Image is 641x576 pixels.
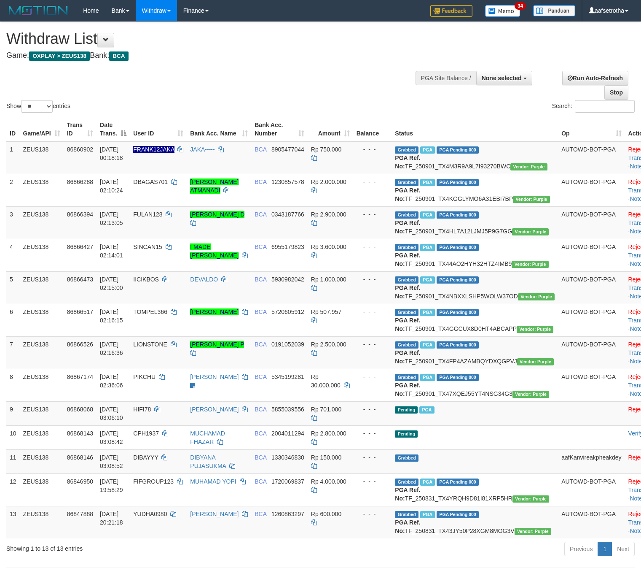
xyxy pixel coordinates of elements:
a: [PERSON_NAME] P [190,341,244,348]
img: Button%20Memo.svg [485,5,520,17]
span: Marked by aafpengsreynich [420,276,435,284]
div: - - - [357,275,389,284]
td: AUTOWD-BOT-PGA [558,506,625,538]
td: 6 [6,304,20,336]
span: Marked by aafpengsreynich [420,341,435,349]
span: PGA Pending [437,511,479,518]
span: BCA [255,373,266,380]
span: Marked by aafnoeunsreypich [420,511,435,518]
span: PGA Pending [437,179,479,186]
td: TF_250901_TX4GGCUX8D0HT4ABCAPP [392,304,558,336]
span: Grabbed [395,244,418,251]
td: AUTOWD-BOT-PGA [558,174,625,206]
select: Showentries [21,100,53,113]
div: PGA Site Balance / [416,71,476,85]
span: [DATE] 02:16:15 [100,308,123,324]
a: [PERSON_NAME] [190,406,239,413]
span: [DATE] 02:10:24 [100,178,123,194]
span: HIFI78 [133,406,151,413]
td: ZEUS138 [20,336,64,369]
span: Copy 8905477044 to clipboard [271,146,304,153]
span: Copy 1720069837 to clipboard [271,478,304,485]
td: ZEUS138 [20,425,64,449]
span: Nama rekening ada tanda titik/strip, harap diedit [133,146,174,153]
a: MUHAMAD YOPI [190,478,236,485]
div: - - - [357,178,389,186]
td: AUTOWD-BOT-PGA [558,239,625,271]
span: Grabbed [395,146,418,154]
td: ZEUS138 [20,449,64,473]
td: 7 [6,336,20,369]
td: AUTOWD-BOT-PGA [558,473,625,506]
span: Grabbed [395,454,418,462]
span: LIONSTONE [133,341,167,348]
span: Copy 5930982042 to clipboard [271,276,304,283]
span: [DATE] 03:08:42 [100,430,123,445]
span: Rp 2.000.000 [311,178,346,185]
td: TF_250901_TX4NBXXLSHP5WOLW37OD [392,271,558,304]
span: 34 [515,2,526,10]
span: Marked by aafmaleo [420,374,435,381]
span: 86866394 [67,211,93,218]
input: Search: [575,100,635,113]
span: 86867174 [67,373,93,380]
span: FIFGROUP123 [133,478,174,485]
span: [DATE] 19:58:29 [100,478,123,493]
th: Game/API: activate to sort column ascending [20,117,64,141]
b: PGA Ref. No: [395,252,420,267]
span: DBAGAS701 [133,178,168,185]
td: AUTOWD-BOT-PGA [558,336,625,369]
span: Pending [395,430,418,438]
span: BCA [255,511,266,517]
span: 86868146 [67,454,93,461]
b: PGA Ref. No: [395,317,420,332]
a: [PERSON_NAME] D [190,211,244,218]
div: - - - [357,373,389,381]
span: Rp 3.600.000 [311,243,346,250]
td: ZEUS138 [20,401,64,425]
td: TF_250901_TX4M3R9A9L7I93270BWC [392,141,558,174]
span: PGA Pending [437,276,479,284]
span: BCA [255,276,266,283]
span: Vendor URL: https://trx4.1velocity.biz [512,495,549,503]
span: Vendor URL: https://trx4.1velocity.biz [517,326,553,333]
span: Grabbed [395,309,418,316]
td: 9 [6,401,20,425]
div: - - - [357,510,389,518]
span: Rp 30.000.000 [311,373,341,389]
span: [DATE] 00:18:18 [100,146,123,161]
a: DIBYANA PUJASUKMA [190,454,226,469]
h4: Game: Bank: [6,51,419,60]
th: Bank Acc. Number: activate to sort column ascending [251,117,308,141]
span: Vendor URL: https://trx4.1velocity.biz [515,528,551,535]
span: 86860902 [67,146,93,153]
span: BCA [255,454,266,461]
span: BCA [255,430,266,437]
td: ZEUS138 [20,271,64,304]
span: Grabbed [395,341,418,349]
span: BCA [255,178,266,185]
th: Trans ID: activate to sort column ascending [64,117,97,141]
td: TF_250901_TX47XQEJ55YT4NSG34G3 [392,369,558,401]
span: [DATE] 02:16:36 [100,341,123,356]
span: Vendor URL: https://trx4.1velocity.biz [510,163,547,170]
span: [DATE] 02:13:05 [100,211,123,226]
div: - - - [357,340,389,349]
td: 11 [6,449,20,473]
span: PGA Pending [437,479,479,486]
h1: Withdraw List [6,30,419,47]
span: [DATE] 02:14:01 [100,243,123,259]
span: BCA [255,478,266,485]
td: TF_250831_TX43JY50P28XGM8MOG3V [392,506,558,538]
span: [DATE] 02:15:00 [100,276,123,291]
span: 86847888 [67,511,93,517]
span: Marked by aafpengsreynich [420,179,435,186]
span: Copy 1260863297 to clipboard [271,511,304,517]
th: Status [392,117,558,141]
span: Marked by aafnoeunsreypich [420,479,435,486]
span: BCA [255,211,266,218]
span: PGA Pending [437,244,479,251]
span: BCA [255,243,266,250]
button: None selected [476,71,532,85]
span: Copy 6955179823 to clipboard [271,243,304,250]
